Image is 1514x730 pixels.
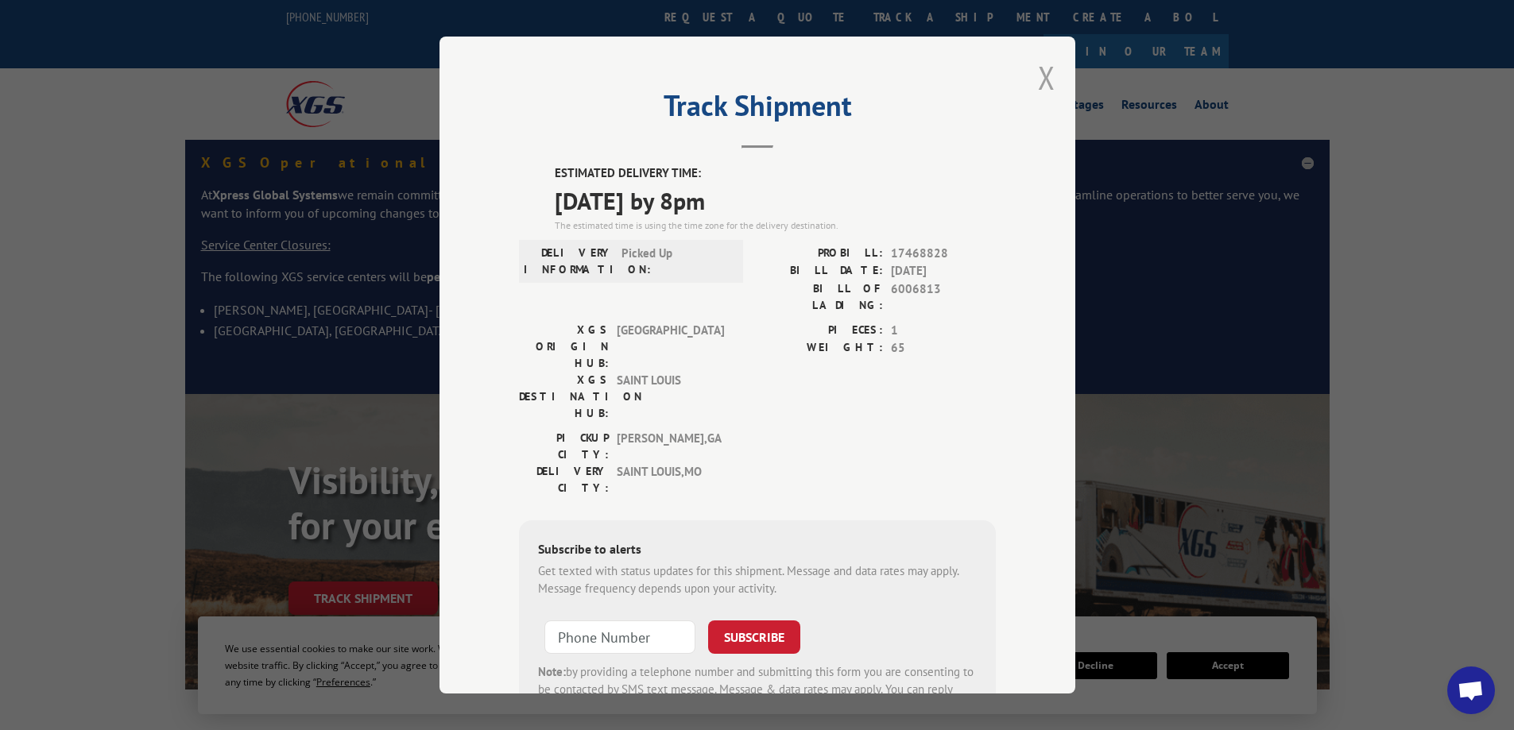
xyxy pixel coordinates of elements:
div: by providing a telephone number and submitting this form you are consenting to be contacted by SM... [538,663,977,717]
span: 1 [891,322,996,340]
span: 17468828 [891,245,996,263]
strong: Note: [538,664,566,679]
label: ESTIMATED DELIVERY TIME: [555,164,996,183]
span: [PERSON_NAME] , GA [617,430,724,463]
h2: Track Shipment [519,95,996,125]
span: SAINT LOUIS , MO [617,463,724,496]
span: Picked Up [621,245,729,278]
div: Get texted with status updates for this shipment. Message and data rates may apply. Message frequ... [538,562,977,598]
label: XGS DESTINATION HUB: [519,372,609,422]
a: Open chat [1447,666,1495,714]
label: DELIVERY CITY: [519,463,609,496]
label: PROBILL: [757,245,883,263]
span: SAINT LOUIS [617,372,724,422]
span: [DATE] [891,262,996,280]
label: PICKUP CITY: [519,430,609,463]
label: BILL DATE: [757,262,883,280]
button: Close modal [1038,56,1055,98]
span: 6006813 [891,280,996,314]
span: 65 [891,339,996,357]
button: SUBSCRIBE [708,620,800,654]
label: BILL OF LADING: [757,280,883,314]
span: [DATE] by 8pm [555,183,996,218]
span: [GEOGRAPHIC_DATA] [617,322,724,372]
label: DELIVERY INFORMATION: [524,245,614,278]
label: PIECES: [757,322,883,340]
div: Subscribe to alerts [538,539,977,562]
input: Phone Number [544,620,695,654]
div: The estimated time is using the time zone for the delivery destination. [555,218,996,233]
label: WEIGHT: [757,339,883,357]
label: XGS ORIGIN HUB: [519,322,609,372]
